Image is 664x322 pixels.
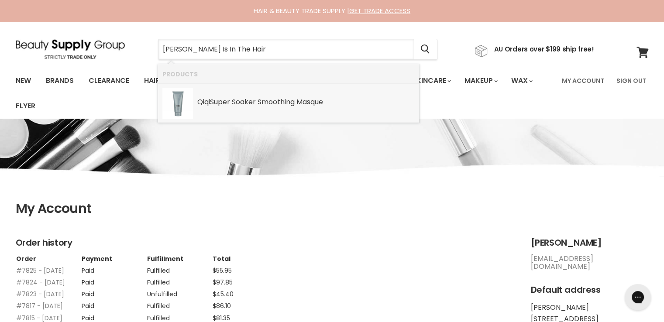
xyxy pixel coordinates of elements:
[158,84,419,123] li: Products: Qiqi Super Soaker Smoothing Masque
[213,290,234,298] span: $45.40
[212,255,278,263] th: Total
[81,286,147,298] td: Paid
[16,278,65,287] a: #7824 - [DATE]
[147,286,212,298] td: Unfulfilled
[531,285,649,295] h2: Default address
[414,39,437,59] button: Search
[406,72,456,90] a: Skincare
[158,64,419,84] li: Products
[81,298,147,310] td: Paid
[81,274,147,286] td: Paid
[9,68,557,119] ul: Main menu
[531,238,649,248] h2: [PERSON_NAME]
[39,72,80,90] a: Brands
[458,72,503,90] a: Makeup
[5,68,660,119] nav: Main
[197,98,415,107] div: Super Soaker Smooth g Masque
[9,72,38,90] a: New
[197,97,210,107] b: Qiqi
[147,263,212,274] td: Fulfilled
[16,301,63,310] a: #7817 - [DATE]
[147,310,212,322] td: Fulfilled
[213,278,233,287] span: $97.85
[5,7,660,15] div: HAIR & BEAUTY TRADE SUPPLY |
[147,298,212,310] td: Fulfilled
[158,39,414,59] input: Search
[16,290,64,298] a: #7823 - [DATE]
[16,238,513,248] h2: Order history
[81,310,147,322] td: Paid
[285,97,290,107] b: in
[213,266,232,275] span: $55.95
[82,72,136,90] a: Clearance
[16,201,649,216] h1: My Account
[162,88,193,119] img: 700322_200x.jpg
[16,266,64,275] a: #7825 - [DATE]
[147,274,212,286] td: Fulfilled
[81,255,147,263] th: Payment
[213,301,231,310] span: $86.10
[9,97,42,115] a: Flyer
[620,281,655,313] iframe: Gorgias live chat messenger
[147,255,212,263] th: Fulfillment
[557,72,609,90] a: My Account
[611,72,652,90] a: Sign Out
[505,72,538,90] a: Wax
[81,263,147,274] td: Paid
[349,6,410,15] a: GET TRADE ACCESS
[138,72,188,90] a: Haircare
[531,253,593,271] a: [EMAIL_ADDRESS][DOMAIN_NAME]
[158,39,437,60] form: Product
[531,304,649,312] li: [PERSON_NAME]
[16,255,81,263] th: Order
